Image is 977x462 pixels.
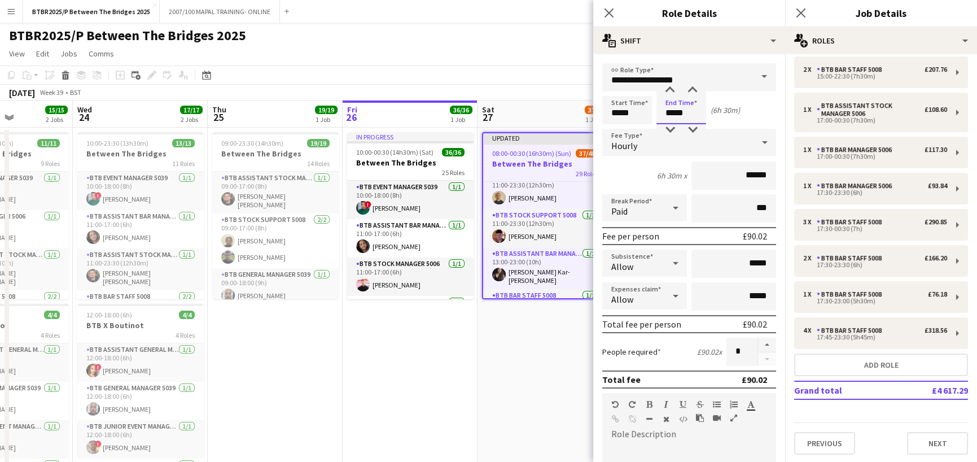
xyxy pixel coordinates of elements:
[442,168,465,177] span: 25 Roles
[77,210,204,249] app-card-role: BTB Assistant Bar Manager 50061/111:00-17:00 (6h)[PERSON_NAME]
[86,139,148,147] span: 10:00-23:30 (13h30m)
[60,49,77,59] span: Jobs
[803,154,947,159] div: 17:00-00:30 (7h30m)
[365,201,371,208] span: !
[742,374,767,385] div: £90.02
[44,311,60,319] span: 4/4
[180,106,203,114] span: 17/17
[593,27,785,54] div: Shift
[95,441,102,447] span: !
[345,111,357,124] span: 26
[450,115,472,124] div: 1 Job
[730,413,738,422] button: Fullscreen
[803,73,947,79] div: 15:00-22:30 (7h30m)
[611,294,633,305] span: Allow
[347,132,474,299] app-job-card: In progress10:00-00:30 (14h30m) (Sat)36/36Between The Bridges25 RolesBTB Event Manager 50391/110:...
[803,117,947,123] div: 17:00-00:30 (7h30m)
[482,104,494,115] span: Sat
[925,106,947,114] div: £108.60
[86,311,132,319] span: 12:00-18:00 (6h)
[77,249,204,290] app-card-role: BTB Assistant Stock Manager 50061/111:00-23:30 (12h30m)[PERSON_NAME] [PERSON_NAME]
[817,326,886,334] div: BTB Bar Staff 5008
[897,381,968,399] td: £4 617.29
[645,415,653,424] button: Horizontal Line
[817,182,896,190] div: BTB Bar Manager 5006
[803,182,817,190] div: 1 x
[32,46,54,61] a: Edit
[602,319,681,330] div: Total fee per person
[70,88,81,97] div: BST
[483,171,607,209] app-card-role: BTB Bar Staff 50081/111:00-23:30 (12h30m)[PERSON_NAME]
[95,364,102,371] span: !
[657,171,687,181] div: 6h 30m x
[679,400,687,409] button: Underline
[89,49,114,59] span: Comms
[37,139,60,147] span: 11/11
[925,146,947,154] div: £117.30
[794,354,968,376] button: Add role
[697,347,722,357] div: £90.02 x
[9,49,25,59] span: View
[77,149,204,159] h3: Between The Bridges
[307,139,330,147] span: 19/19
[628,400,636,409] button: Redo
[803,106,817,114] div: 1 x
[743,319,767,330] div: £90.02
[212,268,339,307] app-card-role: BTB General Manager 50391/109:00-18:00 (9h)[PERSON_NAME]
[480,111,494,124] span: 27
[95,192,102,199] span: !
[645,400,653,409] button: Bold
[492,149,571,158] span: 08:00-00:30 (16h30m) (Sun)
[347,258,474,296] app-card-role: BTB Stock Manager 50061/111:00-17:00 (6h)[PERSON_NAME]
[696,413,704,422] button: Paste as plain text
[758,338,776,352] button: Increase
[77,382,204,420] app-card-role: BTB General Manager 50391/112:00-18:00 (6h)[PERSON_NAME]
[23,1,160,23] button: BTBR2025/P Between The Bridges 2025
[172,159,195,168] span: 11 Roles
[817,102,925,117] div: BTB Assistant Stock Manager 5006
[743,230,767,242] div: £90.02
[45,106,68,114] span: 15/15
[212,172,339,213] app-card-role: BTB Assistant Stock Manager 50061/109:00-17:00 (8h)[PERSON_NAME] [PERSON_NAME]
[41,331,60,339] span: 4 Roles
[315,106,338,114] span: 19/19
[803,146,817,154] div: 1 x
[211,111,226,124] span: 25
[602,374,641,385] div: Total fee
[482,132,608,299] app-job-card: Updated08:00-00:30 (16h30m) (Sun)37/40Between The Bridges29 RolesBTB Host 50081/111:00-21:00 (10h...
[803,254,817,262] div: 2 x
[9,87,35,98] div: [DATE]
[347,104,357,115] span: Fri
[602,347,661,357] label: People required
[46,115,67,124] div: 2 Jobs
[56,46,82,61] a: Jobs
[785,27,977,54] div: Roles
[817,254,886,262] div: BTB Bar Staff 5008
[77,420,204,459] app-card-role: BTB Junior Event Manager 50391/112:00-18:00 (6h)![PERSON_NAME]
[925,66,947,73] div: £207.76
[347,296,474,334] app-card-role: BTB Bar Staff 50081/1
[925,254,947,262] div: £166.20
[928,290,947,298] div: £76.18
[77,172,204,210] app-card-role: BTB Event Manager 50391/110:00-18:00 (8h)![PERSON_NAME]
[76,111,92,124] span: 24
[817,218,886,226] div: BTB Bar Staff 5008
[347,181,474,219] app-card-role: BTB Event Manager 50391/110:00-18:00 (8h)![PERSON_NAME]
[316,115,337,124] div: 1 Job
[356,148,433,156] span: 10:00-00:30 (14h30m) (Sat)
[817,146,896,154] div: BTB Bar Manager 5006
[181,115,202,124] div: 2 Jobs
[794,432,855,455] button: Previous
[212,132,339,299] app-job-card: 09:00-23:30 (14h30m)19/19Between The Bridges14 RolesBTB Assistant Stock Manager 50061/109:00-17:0...
[160,1,280,23] button: 2007/100 MAPAL TRAINING- ONLINE
[347,219,474,258] app-card-role: BTB Assistant Bar Manager 50061/111:00-17:00 (6h)[PERSON_NAME]
[483,133,607,142] div: Updated
[803,66,817,73] div: 2 x
[730,400,738,409] button: Ordered List
[803,262,947,268] div: 17:30-23:30 (6h)
[450,106,472,114] span: 36/36
[483,247,607,289] app-card-role: BTB Assistant Bar Manager 50061/113:00-23:00 (10h)[PERSON_NAME] Kar-[PERSON_NAME]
